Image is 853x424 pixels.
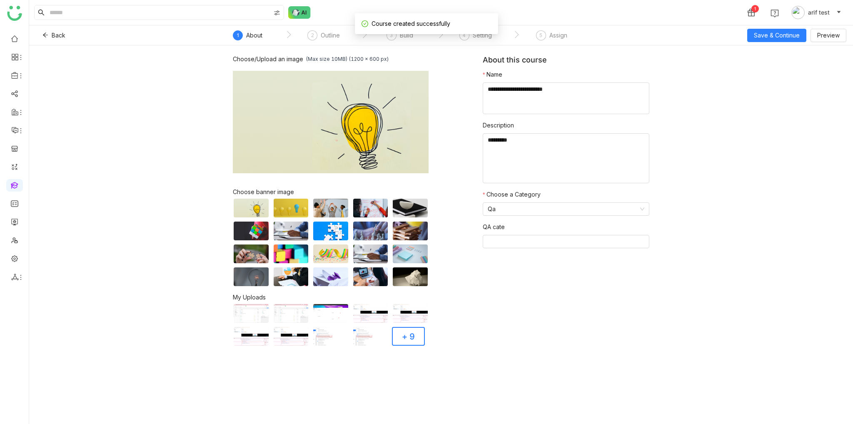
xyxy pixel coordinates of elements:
[473,30,492,40] div: Setting
[483,190,541,199] label: Choose a Category
[817,31,840,40] span: Preview
[751,5,759,12] div: 1
[215,25,590,45] nz-steps: ` ` ` ` `
[483,121,514,130] label: Description
[402,332,415,341] div: + 9
[233,55,303,62] div: Choose/Upload an image
[288,6,311,19] img: ask-buddy-normal.svg
[311,32,314,38] span: 2
[306,56,389,62] div: (Max size 10MB) (1200 x 600 px)
[372,20,450,27] span: Course created successfully
[36,29,72,42] button: Back
[463,32,466,38] span: 4
[811,29,846,42] button: Preview
[459,30,492,45] div: 4Setting
[771,9,779,17] img: help.svg
[233,294,483,301] div: My Uploads
[539,32,542,38] span: 5
[390,32,393,38] span: 3
[7,6,22,21] img: logo
[52,31,65,40] span: Back
[483,70,502,79] label: Name
[488,203,644,215] nz-select-item: Qa
[483,55,649,70] div: About this course
[237,32,239,38] span: 1
[483,222,505,232] label: QA cate
[400,30,413,40] div: Build
[274,10,280,16] img: search-type.svg
[321,30,340,40] div: Outline
[387,30,413,45] div: 3Build
[233,30,262,45] div: 1About
[808,8,830,17] span: arif test
[307,30,340,45] div: 2Outline
[233,188,429,195] div: Choose banner image
[246,30,262,40] div: About
[791,6,805,19] img: avatar
[549,30,567,40] div: Assign
[790,6,843,19] button: arif test
[747,29,806,42] button: Save & Continue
